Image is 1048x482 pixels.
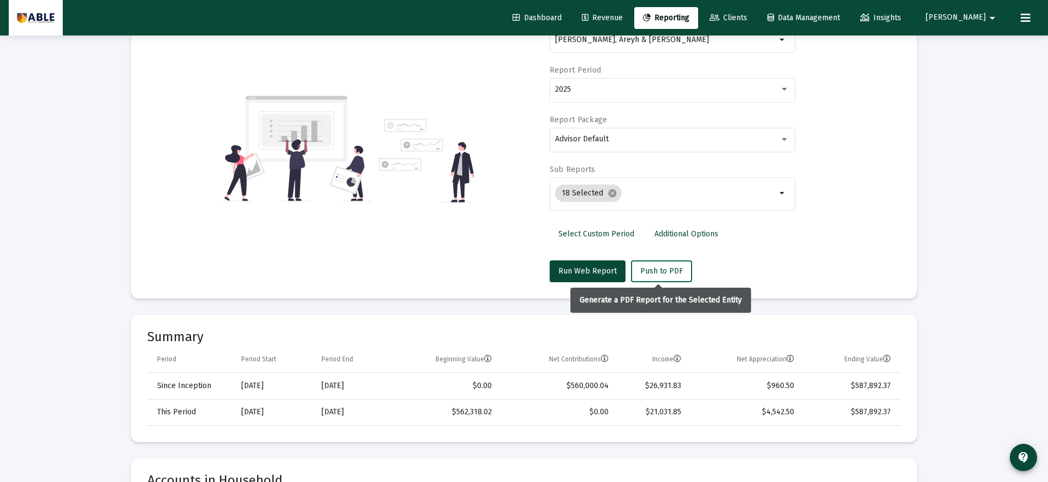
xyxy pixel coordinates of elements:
span: Clients [710,13,747,22]
td: $587,892.37 [802,399,901,425]
span: Revenue [582,13,623,22]
td: $21,031.85 [616,399,689,425]
div: [DATE] [321,407,382,418]
td: This Period [147,399,234,425]
label: Report Package [550,115,608,124]
td: Column Period [147,347,234,373]
span: Data Management [767,13,840,22]
div: Net Appreciation [737,355,794,364]
span: Insights [860,13,901,22]
div: [DATE] [321,380,382,391]
span: [PERSON_NAME] [926,13,986,22]
div: [DATE] [241,407,306,418]
td: $26,931.83 [616,373,689,399]
div: Income [652,355,681,364]
td: Column Net Contributions [499,347,616,373]
a: Insights [851,7,910,29]
a: Revenue [573,7,632,29]
div: Ending Value [844,355,891,364]
mat-icon: arrow_drop_down [776,33,789,46]
td: Since Inception [147,373,234,399]
td: $0.00 [499,399,616,425]
span: Run Web Report [558,266,617,276]
div: Period [157,355,176,364]
div: Data grid [147,347,901,426]
div: Period Start [241,355,276,364]
td: Column Net Appreciation [689,347,802,373]
div: Period End [321,355,353,364]
a: Data Management [759,7,849,29]
span: Additional Options [654,229,718,239]
mat-chip-list: Selection [555,182,776,204]
td: $4,542.50 [689,399,802,425]
td: $562,318.02 [390,399,499,425]
mat-icon: arrow_drop_down [776,187,789,200]
img: reporting-alt [379,119,474,203]
button: Run Web Report [550,260,626,282]
button: [PERSON_NAME] [913,7,1012,28]
label: Sub Reports [550,165,596,174]
mat-icon: cancel [608,188,617,198]
mat-icon: arrow_drop_down [986,7,999,29]
span: Push to PDF [640,266,683,276]
span: 2025 [555,85,571,94]
td: $587,892.37 [802,373,901,399]
input: Search or select an account or household [555,35,776,44]
a: Reporting [634,7,698,29]
button: Push to PDF [631,260,692,282]
img: reporting [222,94,372,203]
div: [DATE] [241,380,306,391]
td: Column Period Start [234,347,314,373]
span: Reporting [643,13,689,22]
div: Net Contributions [549,355,609,364]
div: Beginning Value [436,355,492,364]
td: $960.50 [689,373,802,399]
span: Dashboard [513,13,562,22]
td: $0.00 [390,373,499,399]
span: Advisor Default [555,134,609,144]
a: Clients [701,7,756,29]
td: Column Beginning Value [390,347,499,373]
a: Dashboard [504,7,570,29]
span: Select Custom Period [558,229,634,239]
mat-card-title: Summary [147,331,901,342]
mat-chip: 18 Selected [555,185,622,202]
td: Column Income [616,347,689,373]
td: $560,000.04 [499,373,616,399]
td: Column Period End [314,347,390,373]
img: Dashboard [17,7,55,29]
td: Column Ending Value [802,347,901,373]
mat-icon: contact_support [1017,451,1030,464]
label: Report Period [550,66,602,75]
